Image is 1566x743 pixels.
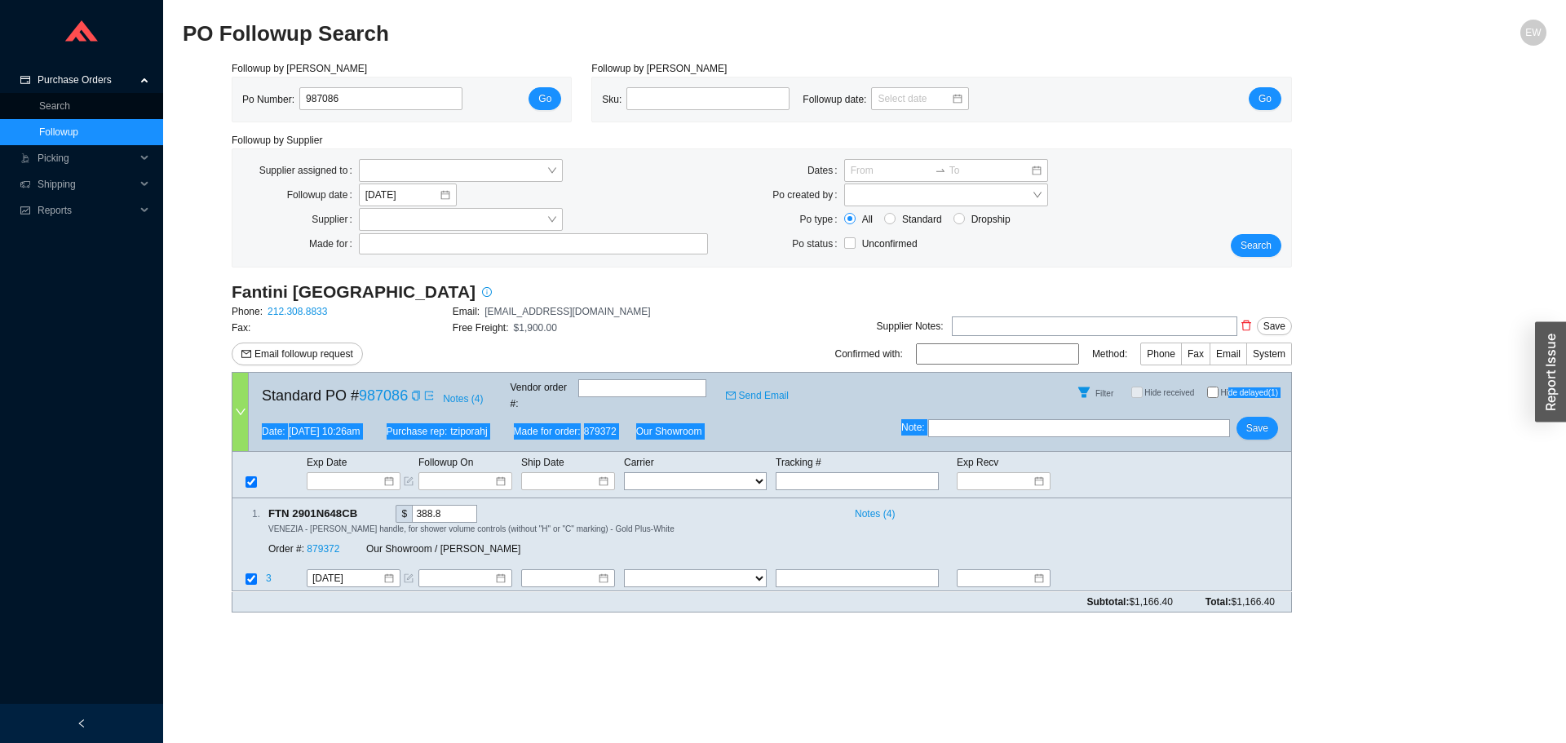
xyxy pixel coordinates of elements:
label: Po created by: [772,184,843,206]
h3: Fantini [GEOGRAPHIC_DATA] [232,281,476,303]
span: down [235,406,246,418]
div: Confirmed with: Method: [835,343,1292,365]
span: Save [1263,318,1285,334]
span: Notes ( 4 ) [443,391,483,407]
a: Search [39,100,70,112]
span: All [856,211,879,228]
span: Subtotal: [1086,594,1172,610]
span: Our Showroom / [PERSON_NAME] [366,544,520,555]
span: VENEZIA - [PERSON_NAME] handle, for shower volume controls (without "H" or "C" marking) - Gold Pl... [268,524,675,533]
span: [DATE] 10:26am [289,423,361,440]
label: Dates: [807,159,844,182]
span: Purchase rep: [387,423,448,440]
button: Search [1231,234,1281,257]
span: Reports [38,197,135,223]
div: Copy [361,505,371,523]
span: Phone: [232,306,263,317]
input: Hide received [1131,387,1143,398]
span: Picking [38,145,135,171]
button: Save [1236,417,1278,440]
span: Email followup request [254,346,353,362]
input: 9/26/2025 [312,571,383,587]
span: Email: [453,306,480,317]
a: 879372 [307,544,339,555]
h2: PO Followup Search [183,20,1205,48]
span: Made for order: [514,426,581,437]
span: Followup On [418,457,473,468]
span: Standard [896,211,949,228]
button: mailEmail followup request [232,343,363,365]
span: Followup by [PERSON_NAME] [591,63,727,74]
button: info-circle [476,281,498,303]
span: to [935,165,946,176]
span: FTN 2901N648CB [268,505,371,523]
span: Purchase Orders [38,67,135,93]
button: Go [529,87,561,110]
span: Phone [1147,348,1175,360]
span: Tracking # [776,457,821,468]
button: Notes (4) [847,505,896,516]
input: From [851,162,931,179]
div: 1 . [232,506,260,522]
span: Free Freight: [453,322,509,334]
label: Po status: [792,232,843,255]
span: Email [1216,348,1241,360]
span: Go [1259,91,1272,107]
span: Search [1241,237,1272,254]
div: Sku: Followup date: [602,87,982,112]
a: Followup [39,126,78,138]
span: Hide delayed (1) [1220,388,1278,397]
button: Save [1257,317,1292,335]
span: Hide received [1144,388,1194,397]
span: Followup by [PERSON_NAME] [232,63,367,74]
span: form [404,574,414,584]
span: $1,166.40 [1129,596,1172,608]
label: Supplier assigned to [259,159,359,182]
span: tziporahj [450,423,487,440]
span: Save [1246,420,1268,436]
span: Our Showroom [636,423,702,440]
label: Followup date: [287,184,359,206]
a: mailSend Email [726,387,789,404]
span: left [77,719,86,728]
span: Standard PO # [262,383,408,408]
label: Supplier: [312,208,358,231]
span: Fax: [232,322,250,334]
span: 3 [266,573,274,585]
span: Fax [1188,348,1204,360]
span: mail [241,349,251,360]
span: Date: [262,423,285,440]
a: 212.308.8833 [268,306,327,317]
span: credit-card [20,75,31,85]
button: Go [1249,87,1281,110]
span: Exp Date [307,457,347,468]
a: 879372 [584,426,617,437]
span: $1,900.00 [514,322,557,334]
label: Made for: [309,232,359,255]
span: Notes ( 4 ) [855,506,895,522]
span: mail [726,391,736,400]
div: Copy [411,387,421,404]
span: info-circle [476,287,498,297]
button: delete [1237,314,1255,337]
span: delete [1238,320,1254,331]
input: Hide delayed(1) [1207,387,1219,398]
div: Po Number: [242,87,476,112]
span: export [424,391,434,400]
a: 987086 [359,387,408,404]
button: Notes (4) [442,390,484,401]
input: To [949,162,1030,179]
span: form [404,476,414,486]
div: $ [396,505,412,523]
span: Followup by Supplier [232,135,322,146]
label: Po type: [800,208,844,231]
span: filter [1072,386,1096,399]
span: Note : [901,419,925,437]
span: Shipping [38,171,135,197]
span: [EMAIL_ADDRESS][DOMAIN_NAME] [484,306,650,317]
span: fund [20,206,31,215]
input: Select date [878,91,951,107]
span: Exp Recv [957,457,998,468]
span: Go [538,91,551,107]
span: Dropship [965,211,1017,228]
